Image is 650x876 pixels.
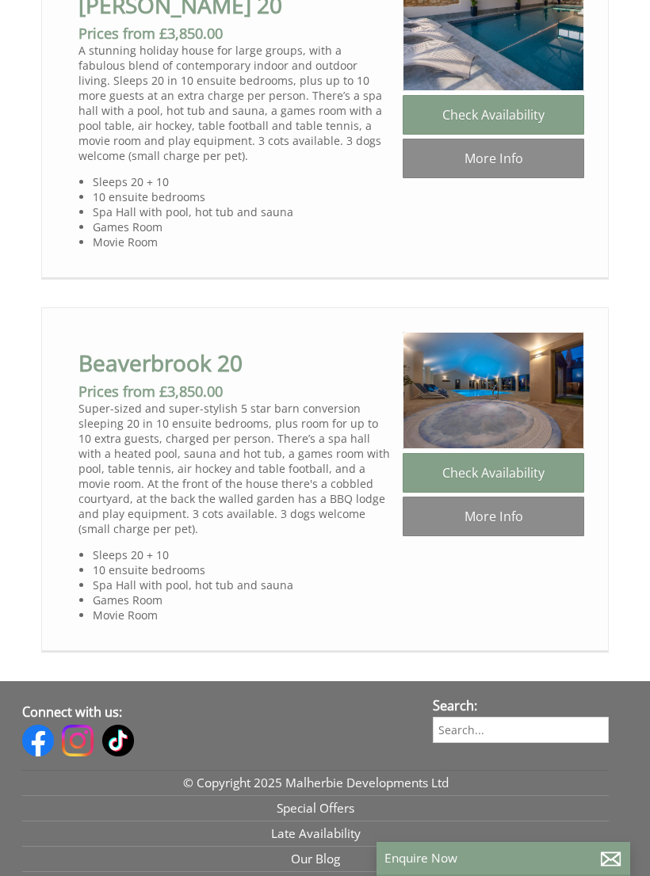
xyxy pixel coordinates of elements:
[22,725,54,756] img: Facebook
[93,219,390,234] li: Games Room
[403,139,584,178] a: More Info
[62,725,94,756] img: Instagram
[93,174,390,189] li: Sleeps 20 + 10
[93,189,390,204] li: 10 ensuite bedrooms
[22,771,609,796] a: © Copyright 2025 Malherbie Developments Ltd
[384,850,622,866] p: Enquire Now
[433,717,609,743] input: Search...
[93,577,390,592] li: Spa Hall with pool, hot tub and sauna
[78,348,243,378] a: Beaverbrook 20
[93,562,390,577] li: 10 ensuite bedrooms
[433,697,609,714] h3: Search:
[93,547,390,562] li: Sleeps 20 + 10
[78,24,390,43] h3: Prices from £3,850.00
[93,234,390,249] li: Movie Room
[403,497,584,536] a: More Info
[403,453,584,493] a: Check Availability
[93,607,390,623] li: Movie Room
[22,847,609,872] a: Our Blog
[403,95,584,135] a: Check Availability
[403,332,584,450] img: beaverbrook20-somerset-holiday-home-accomodation-sleeps-sleeping-28.original.jpg
[93,204,390,219] li: Spa Hall with pool, hot tub and sauna
[78,43,390,163] p: A stunning holiday house for large groups, with a fabulous blend of contemporary indoor and outdo...
[78,401,390,536] p: Super-sized and super-stylish 5 star barn conversion sleeping 20 in 10 ensuite bedrooms, plus roo...
[102,725,134,756] img: Tiktok
[78,382,390,401] h3: Prices from £3,850.00
[93,592,390,607] li: Games Room
[22,703,421,721] h3: Connect with us:
[22,796,609,821] a: Special Offers
[22,821,609,847] a: Late Availability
